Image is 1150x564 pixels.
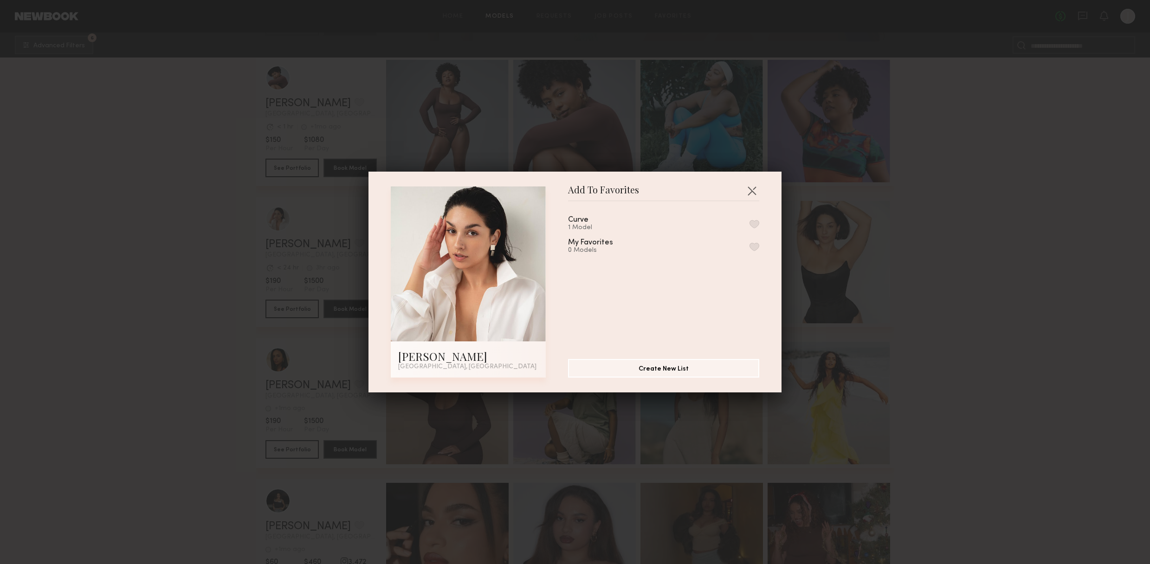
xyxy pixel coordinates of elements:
button: Create New List [568,359,759,378]
div: 1 Model [568,224,611,231]
button: Close [744,183,759,198]
div: [GEOGRAPHIC_DATA], [GEOGRAPHIC_DATA] [398,364,538,370]
div: My Favorites [568,239,613,247]
div: 0 Models [568,247,635,254]
span: Add To Favorites [568,186,639,200]
div: Curve [568,216,588,224]
div: [PERSON_NAME] [398,349,538,364]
